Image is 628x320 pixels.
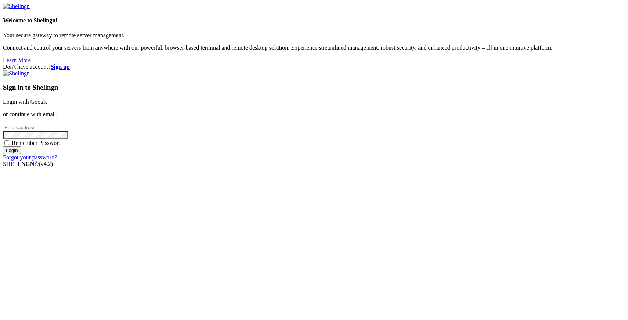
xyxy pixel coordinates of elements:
[4,140,9,145] input: Remember Password
[3,64,625,70] div: Don't have account?
[3,32,625,39] p: Your secure gateway to remote server management.
[21,161,35,167] b: NGN
[3,3,30,10] img: Shellngn
[3,124,68,131] input: Email address
[3,57,31,63] a: Learn More
[3,17,625,24] h4: Welcome to Shellngn!
[3,154,57,160] a: Forgot your password?
[12,140,62,146] span: Remember Password
[3,70,30,77] img: Shellngn
[3,161,53,167] span: SHELL ©
[3,99,48,105] a: Login with Google
[3,45,625,51] p: Connect and control your servers from anywhere with our powerful, browser-based terminal and remo...
[3,146,21,154] input: Login
[51,64,70,70] a: Sign up
[3,111,625,118] p: or continue with email:
[39,161,53,167] span: 4.2.0
[3,83,625,92] h3: Sign in to Shellngn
